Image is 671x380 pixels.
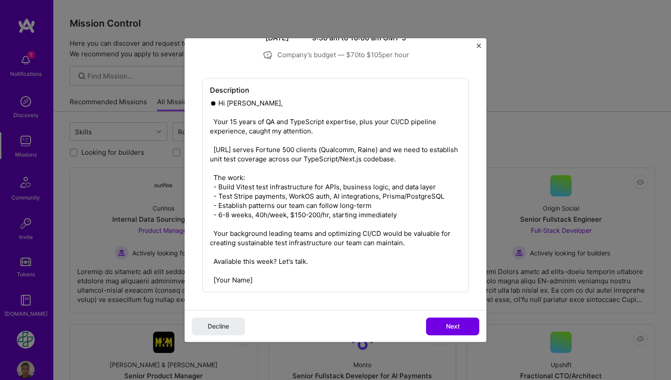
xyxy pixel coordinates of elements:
[202,50,469,60] div: Company’s budget — $ 70 to $ 105 per hour
[265,33,289,43] div: [DATE]
[446,322,460,331] span: Next
[477,43,481,53] button: Close
[208,322,229,331] span: Decline
[202,78,469,292] div: ⏺ Hi [PERSON_NAME], Your 15 years of QA and TypeScript expertise, plus your CI/CD pipeline experi...
[192,317,245,335] button: Decline
[210,86,461,95] div: Description
[426,317,479,335] button: Next
[312,33,406,43] div: 9:30 am to 10:00 am GMT-5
